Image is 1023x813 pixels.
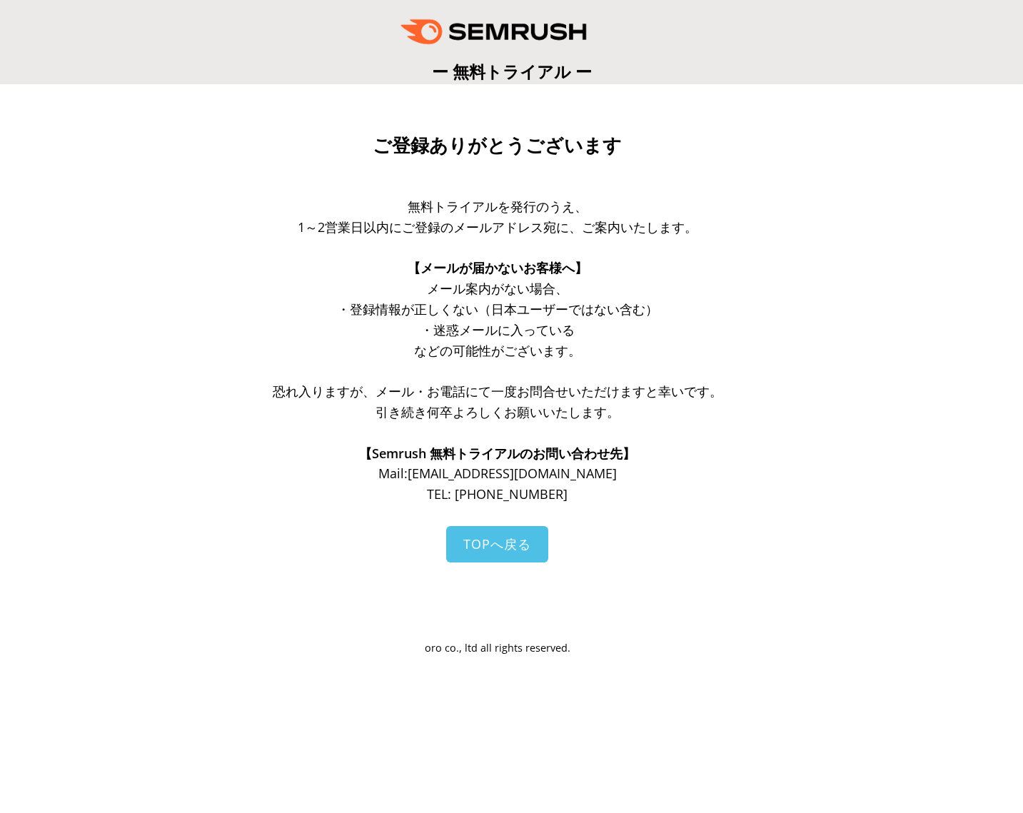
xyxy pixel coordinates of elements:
span: などの可能性がございます。 [414,342,581,359]
span: 【Semrush 無料トライアルのお問い合わせ先】 [359,445,635,462]
span: 無料トライアルを発行のうえ、 [408,198,588,215]
span: ・迷惑メールに入っている [420,321,575,338]
span: TOPへ戻る [463,535,531,552]
span: ご登録ありがとうございます [373,135,622,156]
span: メール案内がない場合、 [427,280,568,297]
span: TEL: [PHONE_NUMBER] [427,485,568,503]
span: 1～2営業日以内にご登録のメールアドレス宛に、ご案内いたします。 [298,218,697,236]
span: 【メールが届かないお客様へ】 [408,259,588,276]
span: ー 無料トライアル ー [432,60,592,83]
span: Mail: [EMAIL_ADDRESS][DOMAIN_NAME] [378,465,617,482]
span: 恐れ入りますが、メール・お電話にて一度お問合せいただけますと幸いです。 [273,383,722,400]
span: 引き続き何卒よろしくお願いいたします。 [376,403,620,420]
span: oro co., ltd all rights reserved. [425,641,570,655]
span: ・登録情報が正しくない（日本ユーザーではない含む） [337,301,658,318]
a: TOPへ戻る [446,526,548,562]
